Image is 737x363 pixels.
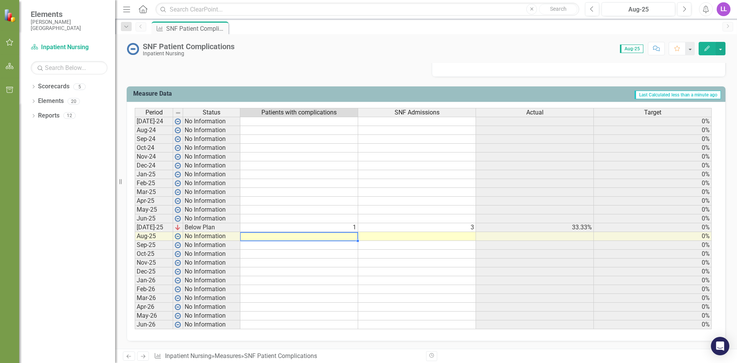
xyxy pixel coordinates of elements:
span: Status [203,109,220,116]
span: Period [145,109,163,116]
td: No Information [183,294,240,303]
img: wPkqUstsMhMTgAAAABJRU5ErkJggg== [175,313,181,319]
td: 0% [594,285,712,294]
img: wPkqUstsMhMTgAAAABJRU5ErkJggg== [175,162,181,169]
td: Nov-24 [135,152,173,161]
div: » » [154,352,420,361]
td: No Information [183,276,240,285]
td: Oct-25 [135,250,173,259]
img: wPkqUstsMhMTgAAAABJRU5ErkJggg== [175,286,181,292]
img: No Information [127,43,139,55]
a: Inpatient Nursing [165,352,212,360]
td: 3 [358,223,476,232]
td: May-26 [135,312,173,320]
td: 0% [594,179,712,188]
td: 0% [594,320,712,329]
div: 5 [73,83,86,90]
img: wPkqUstsMhMTgAAAABJRU5ErkJggg== [175,145,181,151]
img: wPkqUstsMhMTgAAAABJRU5ErkJggg== [175,242,181,248]
td: 0% [594,126,712,135]
div: SNF Patient Complications [143,42,235,51]
td: 0% [594,197,712,206]
img: wPkqUstsMhMTgAAAABJRU5ErkJggg== [175,260,181,266]
td: 0% [594,214,712,223]
td: Mar-26 [135,294,173,303]
td: No Information [183,152,240,161]
td: No Information [183,179,240,188]
td: 0% [594,152,712,161]
img: wPkqUstsMhMTgAAAABJRU5ErkJggg== [175,215,181,222]
td: 0% [594,259,712,267]
td: 1 [240,223,358,232]
td: Jan-25 [135,170,173,179]
td: Sep-25 [135,241,173,250]
td: No Information [183,188,240,197]
td: Below Plan [183,223,240,232]
td: Nov-25 [135,259,173,267]
td: 0% [594,144,712,152]
td: 0% [594,312,712,320]
td: [DATE]-24 [135,117,173,126]
td: Dec-25 [135,267,173,276]
td: No Information [183,259,240,267]
img: wPkqUstsMhMTgAAAABJRU5ErkJggg== [175,207,181,213]
td: 0% [594,294,712,303]
td: Jun-26 [135,320,173,329]
div: SNF Patient Complications [166,24,226,33]
img: wPkqUstsMhMTgAAAABJRU5ErkJggg== [175,154,181,160]
td: Mar-25 [135,188,173,197]
img: wPkqUstsMhMTgAAAABJRU5ErkJggg== [175,295,181,301]
td: May-25 [135,206,173,214]
td: Sep-24 [135,135,173,144]
img: wPkqUstsMhMTgAAAABJRU5ErkJggg== [175,198,181,204]
td: No Information [183,161,240,170]
a: Measures [215,352,241,360]
span: Target [644,109,661,116]
td: 0% [594,206,712,214]
small: [PERSON_NAME][GEOGRAPHIC_DATA] [31,19,107,31]
td: 0% [594,267,712,276]
td: Dec-24 [135,161,173,170]
td: No Information [183,285,240,294]
img: wPkqUstsMhMTgAAAABJRU5ErkJggg== [175,118,181,124]
td: No Information [183,117,240,126]
td: 0% [594,170,712,179]
img: wPkqUstsMhMTgAAAABJRU5ErkJggg== [175,251,181,257]
td: Feb-26 [135,285,173,294]
input: Search ClearPoint... [155,3,579,16]
span: Actual [526,109,544,116]
span: Elements [31,10,107,19]
img: wPkqUstsMhMTgAAAABJRU5ErkJggg== [175,233,181,239]
td: No Information [183,241,240,250]
span: Search [550,6,567,12]
div: SNF Patient Complications [244,352,317,360]
span: Patients with complications [261,109,337,116]
td: Apr-25 [135,197,173,206]
td: No Information [183,197,240,206]
td: Aug-25 [135,232,173,241]
td: Oct-24 [135,144,173,152]
img: KIVvID6XQLnem7Jwd5RGsJlsyZvnEO8ojW1w+8UqMjn4yonOQRrQskXCXGmASKTRYCiTqJOcojskkyr07L4Z+PfWUOM8Y5yiO... [175,224,181,230]
td: No Information [183,170,240,179]
td: Apr-26 [135,303,173,312]
td: Jun-25 [135,214,173,223]
img: wPkqUstsMhMTgAAAABJRU5ErkJggg== [175,322,181,328]
button: Aug-25 [601,2,675,16]
td: 0% [594,232,712,241]
button: LL [717,2,730,16]
td: No Information [183,232,240,241]
div: Aug-25 [604,5,673,14]
h3: Measure Data [133,90,314,97]
img: 8DAGhfEEPCf229AAAAAElFTkSuQmCC [175,110,181,116]
img: wPkqUstsMhMTgAAAABJRU5ErkJggg== [175,269,181,275]
a: Reports [38,111,59,120]
div: 20 [68,98,80,104]
a: Inpatient Nursing [31,43,107,52]
td: Jan-26 [135,276,173,285]
td: No Information [183,144,240,152]
img: wPkqUstsMhMTgAAAABJRU5ErkJggg== [175,127,181,133]
td: No Information [183,250,240,259]
img: wPkqUstsMhMTgAAAABJRU5ErkJggg== [175,171,181,177]
img: wPkqUstsMhMTgAAAABJRU5ErkJggg== [175,180,181,186]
